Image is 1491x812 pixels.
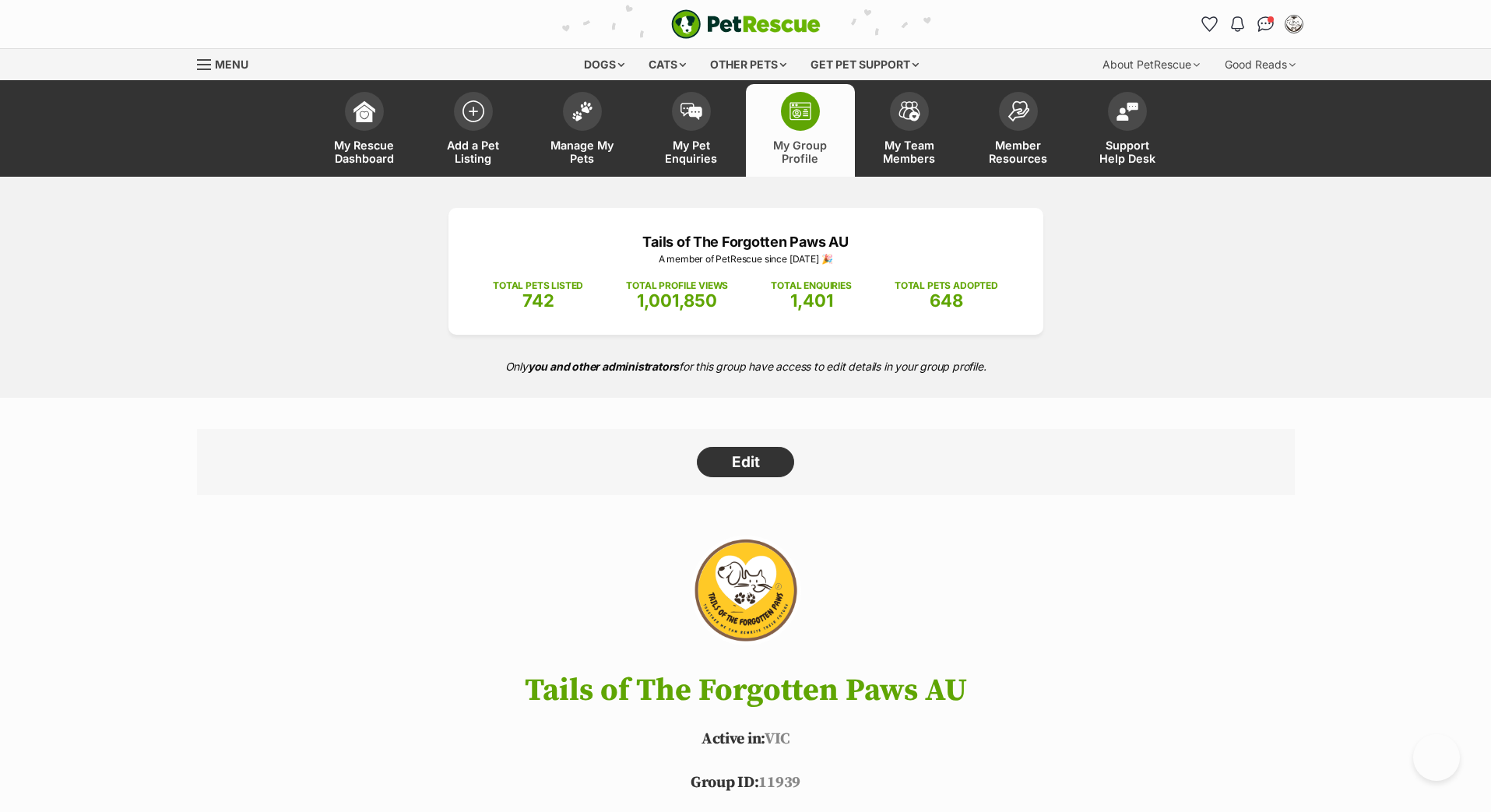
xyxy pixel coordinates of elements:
img: Tails of The Forgotten Paws AU profile pic [1286,16,1302,32]
span: My Team Members [874,139,944,165]
p: TOTAL PETS LISTED [493,279,583,293]
span: Member Resources [983,139,1053,165]
img: member-resources-icon-8e73f808a243e03378d46382f2149f9095a855e16c252ad45f914b54edf8863c.svg [1007,100,1029,121]
div: Cats [638,49,697,80]
p: TOTAL PETS ADOPTED [895,279,998,293]
span: Support Help Desk [1092,139,1162,165]
a: Favourites [1197,12,1222,37]
img: pet-enquiries-icon-7e3ad2cf08bfb03b45e93fb7055b45f3efa6380592205ae92323e6603595dc1f.svg [680,103,702,120]
strong: you and other administrators [528,360,680,373]
img: notifications-46538b983faf8c2785f20acdc204bb7945ddae34d4c08c2a6579f10ce5e182be.svg [1231,16,1243,32]
a: PetRescue [671,9,821,39]
p: A member of PetRescue since [DATE] 🎉 [472,252,1020,266]
span: Add a Pet Listing [438,139,508,165]
span: My Group Profile [765,139,835,165]
img: add-pet-listing-icon-0afa8454b4691262ce3f59096e99ab1cd57d4a30225e0717b998d2c9b9846f56.svg [462,100,484,122]
a: Manage My Pets [528,84,637,177]
p: VIC [174,728,1318,751]
span: 1,401 [790,290,833,311]
span: Menu [215,58,248,71]
span: My Pet Enquiries [656,139,726,165]
div: Other pets [699,49,797,80]
img: dashboard-icon-eb2f2d2d3e046f16d808141f083e7271f6b2e854fb5c12c21221c1fb7104beca.svg [353,100,375,122]
a: Menu [197,49,259,77]
button: My account [1282,12,1306,37]
a: Member Resources [964,84,1073,177]
span: Active in: [702,729,765,749]
img: Tails of The Forgotten Paws AU [656,526,834,659]
img: logo-e224e6f780fb5917bec1dbf3a21bbac754714ae5b6737aabdf751b685950b380.svg [671,9,821,39]
img: group-profile-icon-3fa3cf56718a62981997c0bc7e787c4b2cf8bcc04b72c1350f741eb67cf2f40e.svg [789,102,811,121]
p: TOTAL PROFILE VIEWS [626,279,728,293]
span: 1,001,850 [637,290,717,311]
iframe: Help Scout Beacon - Open [1413,734,1460,781]
span: 742 [522,290,554,311]
img: chat-41dd97257d64d25036548639549fe6c8038ab92f7586957e7f3b1b290dea8141.svg [1257,16,1274,32]
div: Dogs [573,49,635,80]
div: Good Reads [1214,49,1306,80]
p: TOTAL ENQUIRIES [771,279,851,293]
a: My Team Members [855,84,964,177]
p: Tails of The Forgotten Paws AU [472,231,1020,252]
a: Conversations [1254,12,1278,37]
img: help-desk-icon-fdf02630f3aa405de69fd3d07c3f3aa587a6932b1a1747fa1d2bba05be0121f9.svg [1116,102,1138,121]
a: Support Help Desk [1073,84,1182,177]
ul: Account quick links [1197,12,1306,37]
a: Add a Pet Listing [419,84,528,177]
div: About PetRescue [1092,49,1211,80]
span: Group ID: [691,773,758,793]
img: manage-my-pets-icon-02211641906a0b7f246fdf0571729dbe1e7629f14944591b6c1af311fb30b64b.svg [571,101,593,121]
span: Manage My Pets [547,139,617,165]
div: Get pet support [800,49,930,80]
a: My Pet Enquiries [637,84,746,177]
h1: Tails of The Forgotten Paws AU [174,673,1318,708]
img: team-members-icon-5396bd8760b3fe7c0b43da4ab00e1e3bb1a5d9ba89233759b79545d2d3fc5d0d.svg [898,101,920,121]
a: My Group Profile [746,84,855,177]
a: Edit [697,447,794,478]
span: My Rescue Dashboard [329,139,399,165]
button: Notifications [1226,12,1250,37]
span: 648 [930,290,963,311]
a: My Rescue Dashboard [310,84,419,177]
p: 11939 [174,772,1318,795]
